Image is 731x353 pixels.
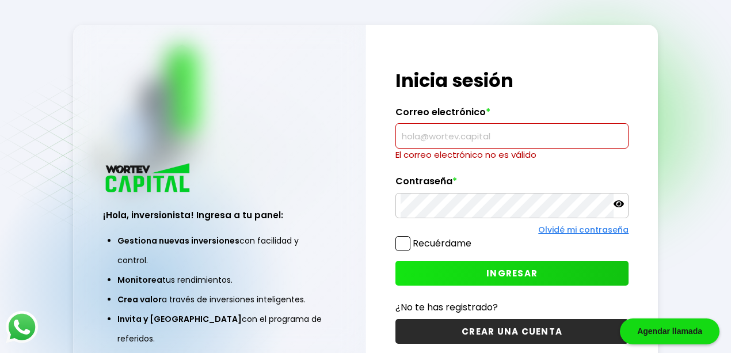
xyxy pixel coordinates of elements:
[117,231,322,270] li: con facilidad y control.
[117,274,162,286] span: Monitorea
[103,208,337,222] h3: ¡Hola, inversionista! Ingresa a tu panel:
[117,313,242,325] span: Invita y [GEOGRAPHIC_DATA]
[538,224,629,236] a: Olvidé mi contraseña
[395,261,629,286] button: INGRESAR
[620,318,719,344] div: Agendar llamada
[395,67,629,94] h1: Inicia sesión
[117,309,322,348] li: con el programa de referidos.
[401,124,624,148] input: hola@wortev.capital
[413,237,471,250] label: Recuérdame
[395,319,629,344] button: CREAR UNA CUENTA
[117,290,322,309] li: a través de inversiones inteligentes.
[395,300,629,344] a: ¿No te has registrado?CREAR UNA CUENTA
[117,294,162,305] span: Crea valor
[395,176,629,193] label: Contraseña
[6,311,38,343] img: logos_whatsapp-icon.242b2217.svg
[395,107,629,124] label: Correo electrónico
[117,270,322,290] li: tus rendimientos.
[486,267,538,279] span: INGRESAR
[117,235,239,246] span: Gestiona nuevas inversiones
[395,149,629,161] p: El correo electrónico no es válido
[103,162,194,196] img: logo_wortev_capital
[395,300,629,314] p: ¿No te has registrado?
